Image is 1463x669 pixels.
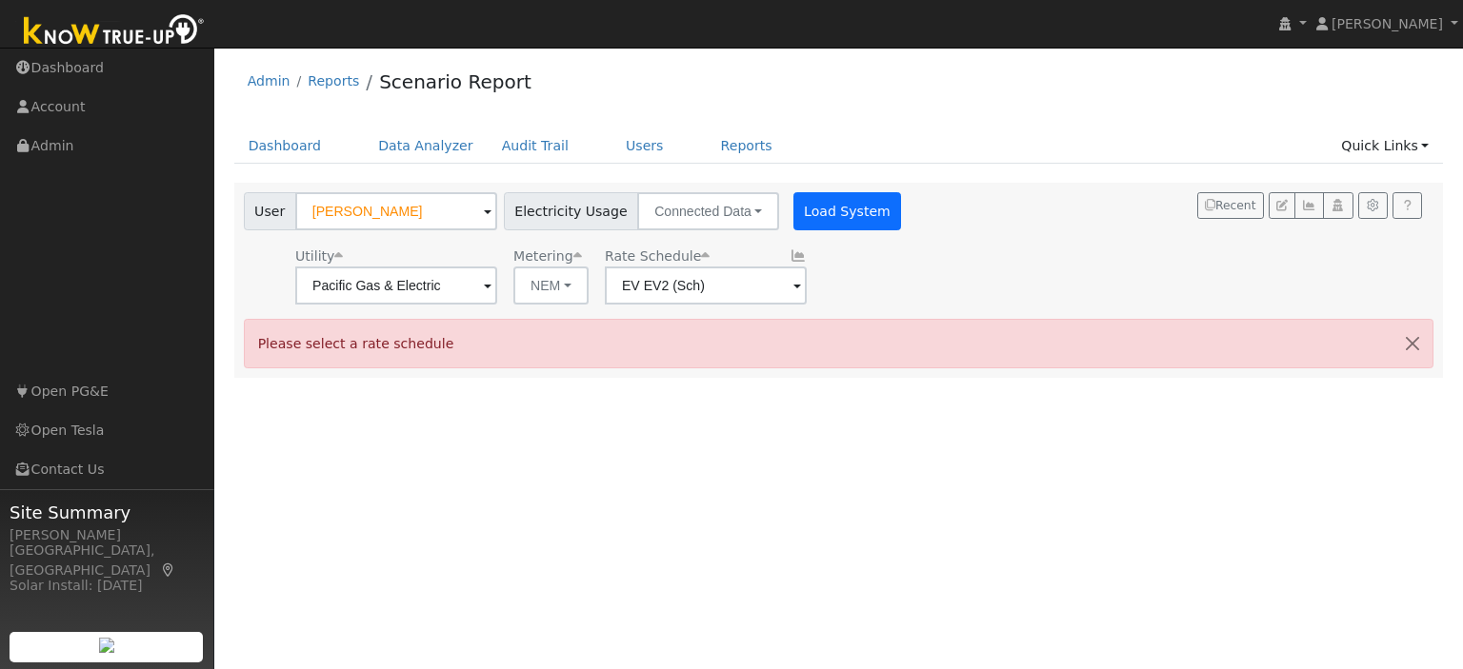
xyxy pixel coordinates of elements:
button: Login As [1323,192,1353,219]
img: retrieve [99,638,114,653]
span: [PERSON_NAME] [1332,16,1443,31]
span: Site Summary [10,500,204,525]
a: Reports [707,128,787,164]
a: Data Analyzer [364,128,488,164]
button: Edit User [1269,192,1295,219]
a: Dashboard [234,128,336,164]
span: User [244,192,296,230]
button: Recent [1197,192,1264,219]
a: Admin [248,73,291,89]
span: Please select a rate schedule [258,336,454,351]
a: Quick Links [1327,128,1443,164]
span: Electricity Usage [504,192,638,230]
input: Select a Utility [295,266,497,305]
a: Scenario Report [379,70,531,93]
input: Select a User [295,192,497,230]
img: Know True-Up [14,10,214,53]
button: Multi-Series Graph [1294,192,1324,219]
div: Utility [295,246,497,266]
button: NEM [513,266,589,305]
a: Users [611,128,678,164]
a: Reports [308,73,359,89]
div: [PERSON_NAME] [10,525,204,545]
button: Load System [793,192,902,230]
span: Alias: HEV2A [605,248,710,264]
button: Connected Data [637,192,779,230]
input: Select a Rate Schedule [605,266,807,305]
div: [GEOGRAPHIC_DATA], [GEOGRAPHIC_DATA] [10,541,204,580]
a: Audit Trail [488,128,583,164]
a: Map [160,562,177,578]
a: Help Link [1393,192,1422,219]
button: Close [1393,320,1433,366]
button: Settings [1358,192,1388,219]
div: Solar Install: [DATE] [10,576,204,596]
div: Metering [513,246,589,266]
